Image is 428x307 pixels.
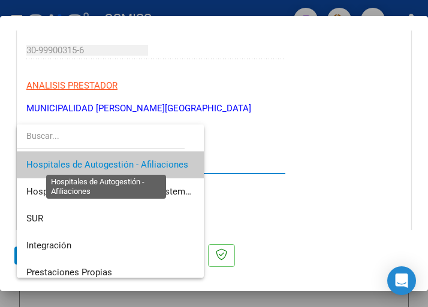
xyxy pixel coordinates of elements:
[26,267,112,278] span: Prestaciones Propias
[26,240,71,251] span: Integración
[26,159,188,170] span: Hospitales de Autogestión - Afiliaciones
[17,123,185,148] input: dropdown search
[387,266,416,295] div: Open Intercom Messenger
[26,213,43,224] span: SUR
[26,186,212,197] span: Hospitales - Facturas Débitadas Sistema viejo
